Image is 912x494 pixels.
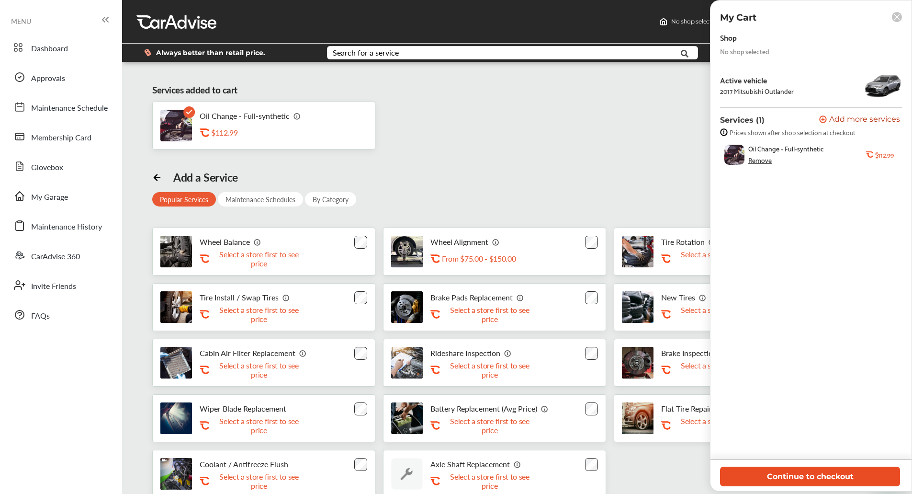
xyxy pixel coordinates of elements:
[200,111,290,120] p: Oil Change - Full-synthetic
[211,416,307,435] p: Select a store first to see price
[660,18,667,25] img: header-home-logo.8d720a4f.svg
[673,250,768,268] p: Select a store first to see price
[9,213,113,238] a: Maintenance History
[430,348,500,357] p: Rideshare Inspection
[293,112,301,120] img: info_icon_vector.svg
[622,291,653,323] img: new-tires-thumb.jpg
[730,128,855,136] span: Prices shown after shop selection at checkout
[31,280,76,293] span: Invite Friends
[720,12,756,23] p: My Cart
[541,405,549,413] img: info_icon_vector.svg
[720,87,794,95] div: 2017 Mitsubishi Outlander
[673,416,768,435] p: Select a store first to see price
[200,460,288,469] p: Coolant / Antifreeze Flush
[200,348,295,357] p: Cabin Air Filter Replacement
[211,250,307,268] p: Select a store first to see price
[492,238,500,246] img: info_icon_vector.svg
[661,293,695,302] p: New Tires
[31,102,108,115] span: Maintenance Schedule
[661,237,705,246] p: Tire Rotation
[160,236,192,267] img: tire-wheel-balance-thumb.jpg
[9,243,113,268] a: CarAdvise 360
[211,305,307,323] p: Select a store first to see price
[673,361,768,379] p: Select a store first to see price
[31,72,65,85] span: Approvals
[622,236,653,267] img: tire-rotation-thumb.jpg
[31,310,50,322] span: FAQs
[9,124,113,149] a: Membership Card
[211,128,307,137] div: $112.99
[9,35,113,60] a: Dashboard
[391,347,423,379] img: rideshare-visual-inspection-thumb.jpg
[31,161,63,174] span: Glovebox
[709,238,716,246] img: info_icon_vector.svg
[699,294,707,301] img: info_icon_vector.svg
[160,402,192,434] img: thumb_Wipers.jpg
[160,458,192,490] img: engine-cooling-thumb.jpg
[661,348,717,357] p: Brake Inspection
[254,238,261,246] img: info_icon_vector.svg
[160,110,192,141] img: oil-change-thumb.jpg
[11,17,31,25] span: MENU
[152,83,237,97] div: Services added to cart
[875,151,894,159] b: $112.99
[9,94,113,119] a: Maintenance Schedule
[622,347,653,379] img: brake-inspection-thumb.jpg
[748,145,824,152] span: Oil Change - Full-synthetic
[299,349,307,357] img: info_icon_vector.svg
[819,115,900,125] button: Add more services
[514,460,521,468] img: info_icon_vector.svg
[504,349,512,357] img: info_icon_vector.svg
[724,145,744,165] img: oil-change-thumb.jpg
[391,236,423,267] img: wheel-alignment-thumb.jpg
[391,402,423,434] img: battery-replacement-thumb.jpg
[430,460,510,469] p: Axle Shaft Replacement
[391,291,423,323] img: brake-pads-replacement-thumb.jpg
[31,221,102,233] span: Maintenance History
[9,273,113,298] a: Invite Friends
[442,361,538,379] p: Select a store first to see price
[442,254,516,263] p: From $75.00 - $150.00
[517,294,524,301] img: info_icon_vector.svg
[200,237,250,246] p: Wheel Balance
[156,49,265,56] span: Always better than retail price.
[218,192,303,207] div: Maintenance Schedules
[152,192,216,207] div: Popular Services
[9,154,113,179] a: Glovebox
[160,347,192,379] img: cabin-air-filter-replacement-thumb.jpg
[442,416,538,435] p: Select a store first to see price
[442,305,538,323] p: Select a store first to see price
[160,291,192,323] img: tire-install-swap-tires-thumb.jpg
[720,467,900,486] button: Continue to checkout
[864,71,902,100] img: 11300_st0640_046.jpg
[430,237,488,246] p: Wheel Alignment
[305,192,356,207] div: By Category
[442,472,538,490] p: Select a store first to see price
[673,305,768,323] p: Select a store first to see price
[720,128,728,136] img: info-strock.ef5ea3fe.svg
[671,18,719,25] span: No shop selected
[333,49,399,57] div: Search for a service
[31,132,91,144] span: Membership Card
[430,404,537,413] p: Battery Replacement (Avg Price)
[31,251,80,263] span: CarAdvise 360
[211,472,307,490] p: Select a store first to see price
[720,115,765,125] p: Services (1)
[720,31,737,44] div: Shop
[720,47,769,55] div: No shop selected
[819,115,902,125] a: Add more services
[391,458,423,490] img: default_wrench_icon.d1a43860.svg
[9,184,113,208] a: My Garage
[829,115,900,125] span: Add more services
[430,293,513,302] p: Brake Pads Replacement
[200,293,279,302] p: Tire Install / Swap Tires
[9,302,113,327] a: FAQs
[173,171,238,184] div: Add a Service
[9,65,113,90] a: Approvals
[282,294,290,301] img: info_icon_vector.svg
[31,43,68,55] span: Dashboard
[31,191,68,204] span: My Garage
[748,156,772,164] div: Remove
[720,76,794,84] div: Active vehicle
[622,402,653,434] img: flat-tire-repair-thumb.jpg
